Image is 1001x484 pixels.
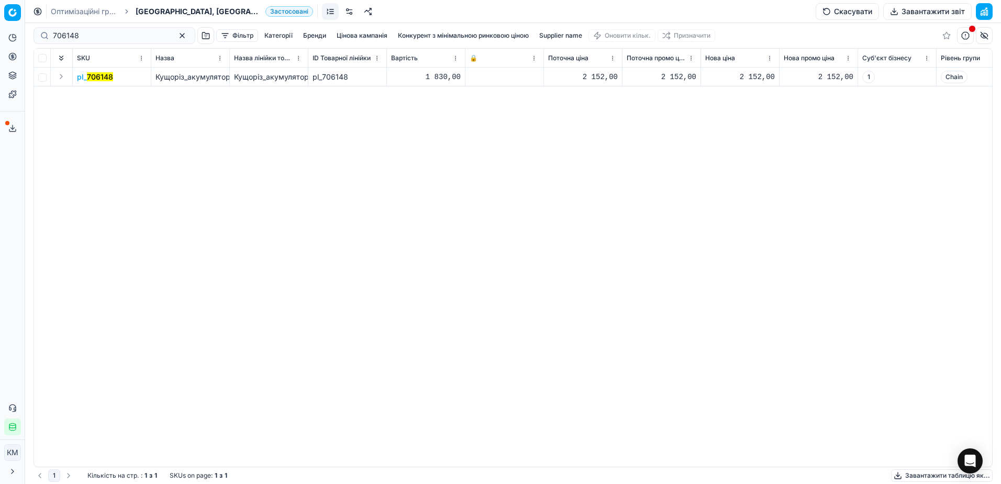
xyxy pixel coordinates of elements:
[234,72,304,82] div: Кущоріз_акумуляторний_Bosch_EasyShear_(0.600.833.303)
[77,72,113,82] span: pl_
[155,54,174,62] span: Назва
[548,54,588,62] span: Поточна ціна
[53,30,168,41] input: Пошук по SKU або назві
[225,471,227,480] strong: 1
[535,29,586,42] button: Supplier name
[588,29,655,42] button: Оновити кільк.
[391,72,461,82] div: 1 830,00
[136,6,313,17] span: [GEOGRAPHIC_DATA], [GEOGRAPHIC_DATA] і городЗастосовані
[265,6,313,17] span: Застосовані
[48,469,60,482] button: 1
[87,471,139,480] span: Кількість на стр.
[941,54,980,62] span: Рівень групи
[149,471,152,480] strong: з
[548,72,618,82] div: 2 152,00
[470,54,477,62] span: 🔒
[136,6,261,17] span: [GEOGRAPHIC_DATA], [GEOGRAPHIC_DATA] і город
[51,6,313,17] nav: breadcrumb
[34,469,46,482] button: Go to previous page
[34,469,75,482] nav: pagination
[144,471,147,480] strong: 1
[627,54,686,62] span: Поточна промо ціна
[55,52,68,64] button: Expand all
[87,72,113,81] mark: 706148
[219,471,223,480] strong: з
[332,29,392,42] button: Цінова кампанія
[216,29,258,42] button: Фільтр
[77,54,90,62] span: SKU
[4,444,21,461] button: КM
[705,72,775,82] div: 2 152,00
[260,29,297,42] button: Категорії
[215,471,217,480] strong: 1
[154,471,157,480] strong: 1
[55,70,68,83] button: Expand
[958,448,983,474] div: Open Intercom Messenger
[705,54,735,62] span: Нова ціна
[394,29,533,42] button: Конкурент з мінімальною ринковою ціною
[77,72,113,82] button: pl_706148
[62,469,75,482] button: Go to next page
[170,471,213,480] span: SKUs on page :
[234,54,293,62] span: Назва лінійки товарів
[891,469,993,482] button: Завантажити таблицю як...
[784,54,835,62] span: Нова промо ціна
[862,54,911,62] span: Суб'єкт бізнесу
[391,54,418,62] span: Вартість
[313,72,382,82] div: pl_706148
[816,3,879,20] button: Скасувати
[883,3,972,20] button: Завантажити звіт
[784,72,853,82] div: 2 152,00
[313,54,371,62] span: ID Товарної лінійки
[87,471,157,480] div: :
[51,6,118,17] a: Оптимізаційні групи
[941,71,967,83] span: Chain
[5,445,20,460] span: КM
[862,71,875,83] span: 1
[658,29,715,42] button: Призначити
[299,29,330,42] button: Бренди
[155,72,368,81] span: Кущоріз_акумуляторний_Bosch_EasyShear_(0.600.833.303)
[627,72,696,82] div: 2 152,00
